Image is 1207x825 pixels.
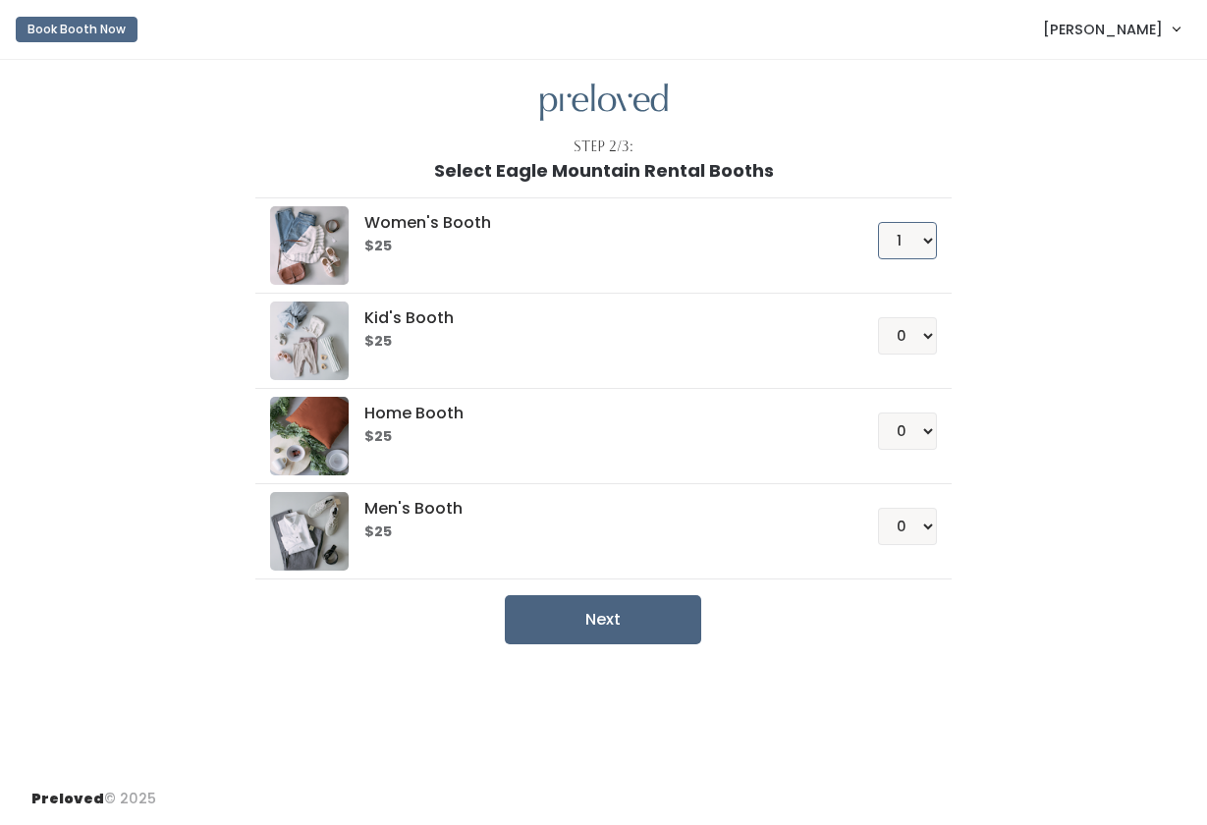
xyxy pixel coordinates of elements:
[16,8,137,51] a: Book Booth Now
[31,789,104,808] span: Preloved
[434,161,774,181] h1: Select Eagle Mountain Rental Booths
[364,429,831,445] h6: $25
[540,83,668,122] img: preloved logo
[364,500,831,518] h5: Men's Booth
[16,17,137,42] button: Book Booth Now
[364,405,831,422] h5: Home Booth
[364,524,831,540] h6: $25
[1023,8,1199,50] a: [PERSON_NAME]
[1043,19,1163,40] span: [PERSON_NAME]
[364,309,831,327] h5: Kid's Booth
[574,137,633,157] div: Step 2/3:
[364,239,831,254] h6: $25
[270,302,349,380] img: preloved logo
[270,397,349,475] img: preloved logo
[270,206,349,285] img: preloved logo
[505,595,701,644] button: Next
[364,214,831,232] h5: Women's Booth
[270,492,349,571] img: preloved logo
[31,773,156,809] div: © 2025
[364,334,831,350] h6: $25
